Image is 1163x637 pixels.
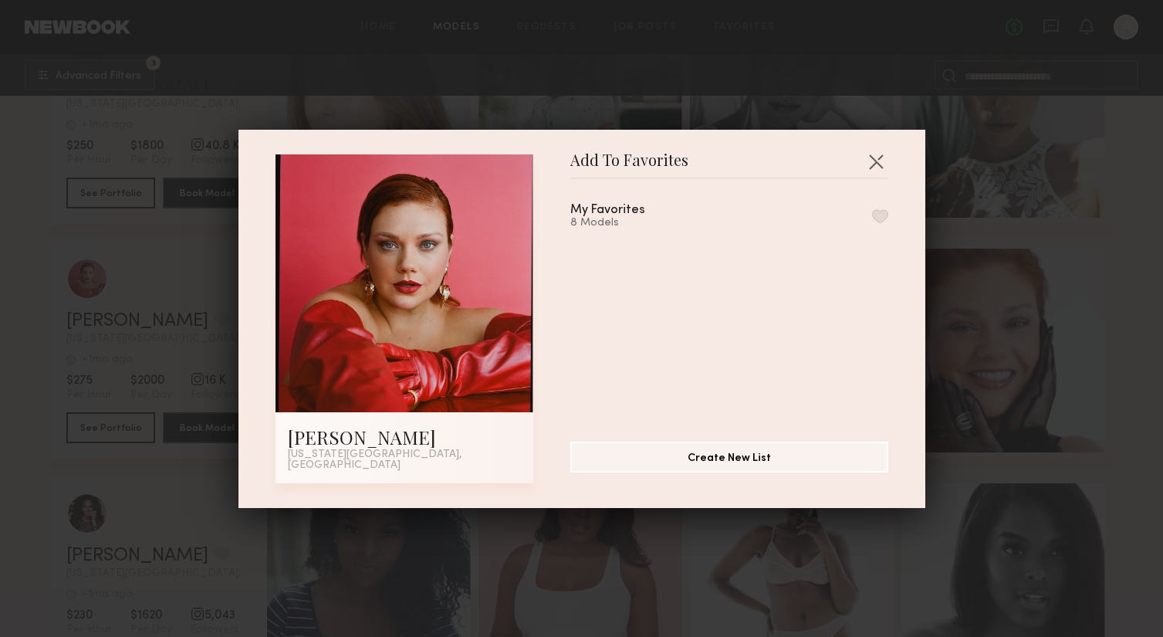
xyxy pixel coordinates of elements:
div: [PERSON_NAME] [288,425,521,449]
div: My Favorites [570,204,645,217]
div: 8 Models [570,217,682,229]
button: Create New List [570,442,888,473]
button: Close [864,149,888,174]
div: [US_STATE][GEOGRAPHIC_DATA], [GEOGRAPHIC_DATA] [288,449,521,471]
span: Add To Favorites [570,154,688,178]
